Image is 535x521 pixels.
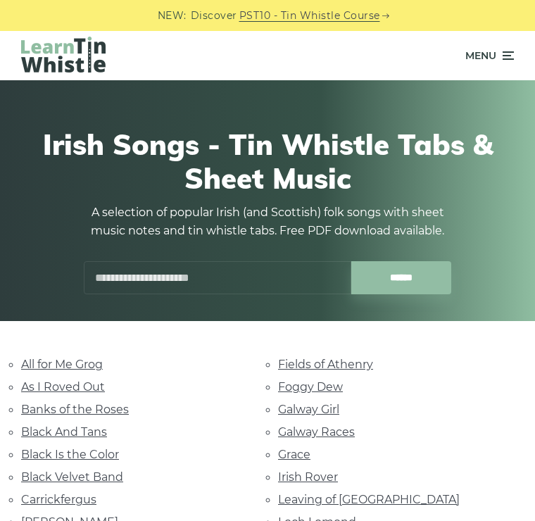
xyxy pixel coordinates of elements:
a: Carrickfergus [21,493,96,506]
a: Irish Rover [278,470,338,484]
a: Banks of the Roses [21,403,129,416]
a: Foggy Dew [278,380,343,394]
a: Leaving of [GEOGRAPHIC_DATA] [278,493,460,506]
p: A selection of popular Irish (and Scottish) folk songs with sheet music notes and tin whistle tab... [77,203,458,240]
img: LearnTinWhistle.com [21,37,106,73]
a: As I Roved Out [21,380,105,394]
a: Fields of Athenry [278,358,373,371]
a: Galway Girl [278,403,339,416]
a: Grace [278,448,310,461]
a: Black Velvet Band [21,470,123,484]
a: Galway Races [278,425,355,439]
span: Menu [465,38,496,73]
a: Black And Tans [21,425,107,439]
a: All for Me Grog [21,358,103,371]
h1: Irish Songs - Tin Whistle Tabs & Sheet Music [28,127,507,195]
a: Black Is the Color [21,448,119,461]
